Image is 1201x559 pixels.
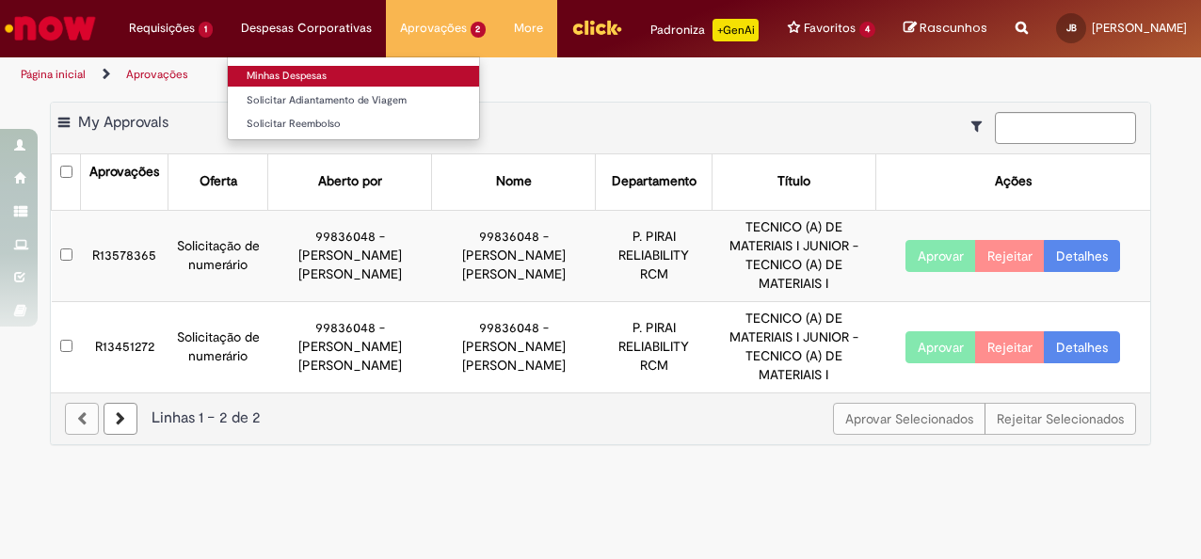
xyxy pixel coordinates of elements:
[2,9,99,47] img: ServiceNow
[713,301,876,391] td: TECNICO (A) DE MATERIAIS I JUNIOR - TECNICO (A) DE MATERIAIS I
[1066,22,1077,34] span: JB
[228,66,479,87] a: Minhas Despesas
[81,154,168,210] th: Aprovações
[777,172,810,191] div: Título
[571,13,622,41] img: click_logo_yellow_360x200.png
[1044,240,1120,272] a: Detalhes
[81,301,168,391] td: R13451272
[228,90,479,111] a: Solicitar Adiantamento de Viagem
[496,172,532,191] div: Nome
[905,331,976,363] button: Aprovar
[995,172,1032,191] div: Ações
[975,240,1045,272] button: Rejeitar
[859,22,875,38] span: 4
[971,120,991,133] i: Mostrar filtros para: Suas Solicitações
[228,114,479,135] a: Solicitar Reembolso
[168,301,268,391] td: Solicitação de numerário
[612,172,697,191] div: Departamento
[65,407,1136,429] div: Linhas 1 − 2 de 2
[318,172,382,191] div: Aberto por
[126,67,188,82] a: Aprovações
[168,210,268,301] td: Solicitação de numerário
[804,19,856,38] span: Favoritos
[713,19,759,41] p: +GenAi
[1044,331,1120,363] a: Detalhes
[81,210,168,301] td: R13578365
[920,19,987,37] span: Rascunhos
[904,20,987,38] a: Rascunhos
[129,19,195,38] span: Requisições
[1092,20,1187,36] span: [PERSON_NAME]
[471,22,487,38] span: 2
[650,19,759,41] div: Padroniza
[89,163,159,182] div: Aprovações
[200,172,237,191] div: Oferta
[713,210,876,301] td: TECNICO (A) DE MATERIAIS I JUNIOR - TECNICO (A) DE MATERIAIS I
[241,19,372,38] span: Despesas Corporativas
[268,301,432,391] td: 99836048 - [PERSON_NAME] [PERSON_NAME]
[14,57,787,92] ul: Trilhas de página
[21,67,86,82] a: Página inicial
[596,210,713,301] td: P. PIRAI RELIABILITY RCM
[268,210,432,301] td: 99836048 - [PERSON_NAME] [PERSON_NAME]
[78,113,168,132] span: My Approvals
[596,301,713,391] td: P. PIRAI RELIABILITY RCM
[199,22,213,38] span: 1
[400,19,467,38] span: Aprovações
[432,210,596,301] td: 99836048 - [PERSON_NAME] [PERSON_NAME]
[975,331,1045,363] button: Rejeitar
[432,301,596,391] td: 99836048 - [PERSON_NAME] [PERSON_NAME]
[227,56,480,140] ul: Despesas Corporativas
[514,19,543,38] span: More
[905,240,976,272] button: Aprovar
